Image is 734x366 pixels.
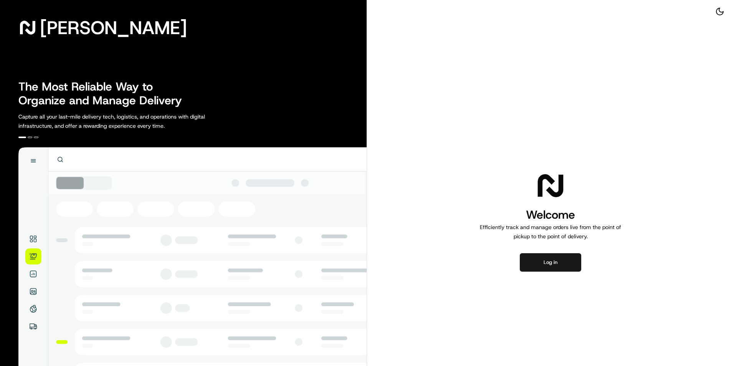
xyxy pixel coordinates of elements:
[40,20,187,35] span: [PERSON_NAME]
[477,207,624,223] h1: Welcome
[520,253,581,272] button: Log in
[18,112,240,130] p: Capture all your last-mile delivery tech, logistics, and operations with digital infrastructure, ...
[477,223,624,241] p: Efficiently track and manage orders live from the point of pickup to the point of delivery.
[18,80,190,107] h2: The Most Reliable Way to Organize and Manage Delivery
